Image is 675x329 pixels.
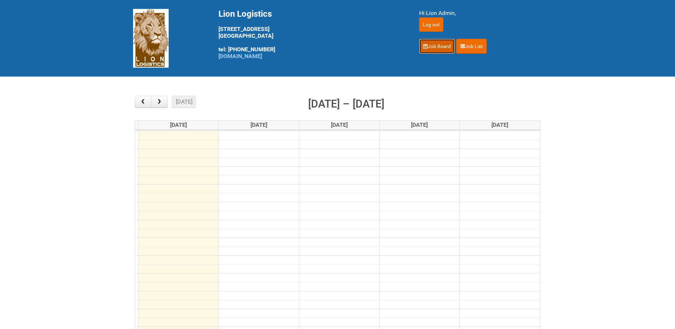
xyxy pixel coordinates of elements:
[331,121,348,128] span: [DATE]
[172,96,196,108] button: [DATE]
[456,39,487,54] a: Job List
[170,121,187,128] span: [DATE]
[308,96,384,112] h2: [DATE] – [DATE]
[419,39,455,54] a: Job Board
[251,121,267,128] span: [DATE]
[133,35,169,41] a: Lion Logistics
[133,9,169,68] img: Lion Logistics
[218,9,272,19] span: Lion Logistics
[411,121,428,128] span: [DATE]
[419,9,542,17] div: Hi Lion Admin,
[218,9,401,59] div: [STREET_ADDRESS] [GEOGRAPHIC_DATA] tel: [PHONE_NUMBER]
[218,53,262,59] a: [DOMAIN_NAME]
[491,121,508,128] span: [DATE]
[419,17,443,32] input: Log out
